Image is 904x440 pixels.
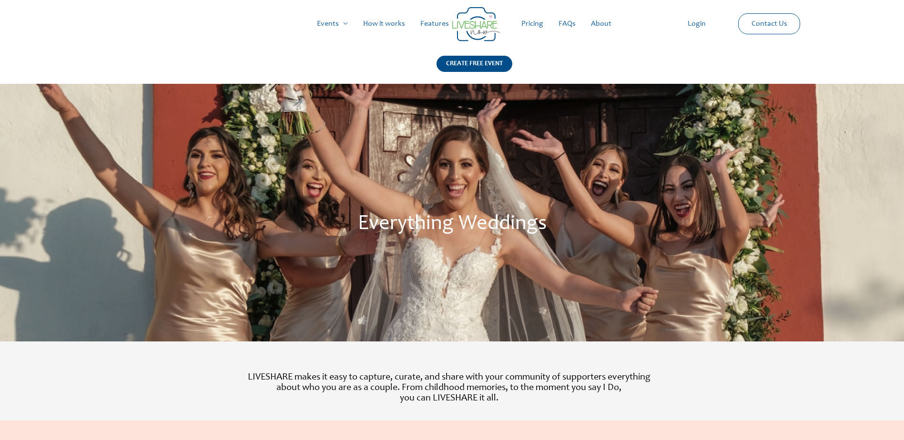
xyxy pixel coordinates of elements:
[358,214,547,235] span: Everything Weddings
[744,14,795,34] a: Contact Us
[356,9,413,39] a: How it works
[175,372,722,404] p: LIVESHARE makes it easy to capture, curate, and share with your community of supporters everythin...
[680,9,713,39] a: Login
[452,7,500,41] img: Group 14 | Live Photo Slideshow for Events | Create Free Events Album for Any Occasion
[309,9,356,39] a: Events
[551,9,583,39] a: FAQs
[17,9,887,39] nav: Site Navigation
[437,56,512,84] a: CREATE FREE EVENT
[514,9,551,39] a: Pricing
[583,9,619,39] a: About
[413,9,457,39] a: Features
[437,56,512,72] div: CREATE FREE EVENT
